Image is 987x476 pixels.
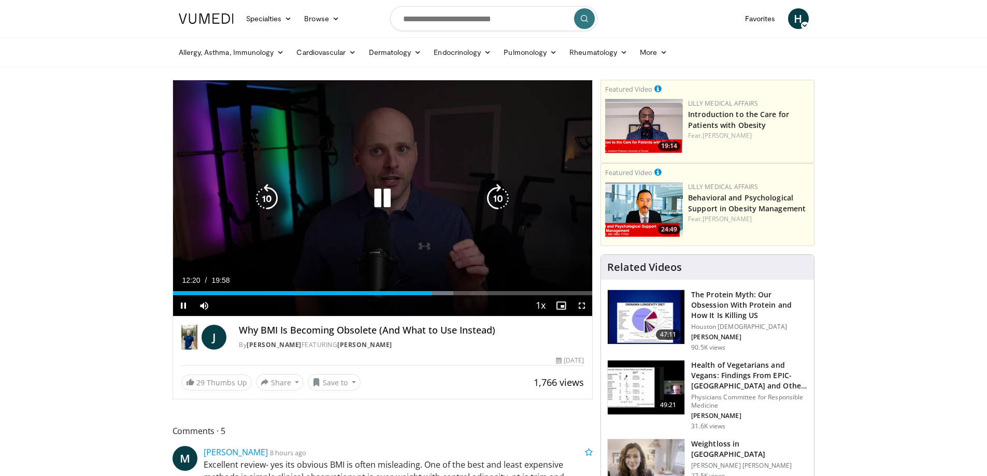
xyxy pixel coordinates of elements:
[270,448,306,457] small: 8 hours ago
[691,412,808,420] p: [PERSON_NAME]
[605,84,652,94] small: Featured Video
[607,290,808,352] a: 47:11 The Protein Myth: Our Obsession With Protein and How It Is Killing US Houston [DEMOGRAPHIC_...
[703,131,752,140] a: [PERSON_NAME]
[212,276,230,284] span: 19:58
[337,340,392,349] a: [PERSON_NAME]
[239,325,584,336] h4: Why BMI Is Becoming Obsolete (And What to Use Instead)
[739,8,782,29] a: Favorites
[247,340,302,349] a: [PERSON_NAME]
[181,325,198,350] img: Dr. Jordan Rennicke
[196,378,205,387] span: 29
[605,182,683,237] img: ba3304f6-7838-4e41-9c0f-2e31ebde6754.png.150x105_q85_crop-smart_upscale.png
[608,360,684,414] img: 606f2b51-b844-428b-aa21-8c0c72d5a896.150x105_q85_crop-smart_upscale.jpg
[691,439,808,459] h3: Weightloss in [GEOGRAPHIC_DATA]
[788,8,809,29] a: H
[607,360,808,430] a: 49:21 Health of Vegetarians and Vegans: Findings From EPIC-[GEOGRAPHIC_DATA] and Othe… Physicians...
[688,193,806,213] a: Behavioral and Psychological Support in Obesity Management
[179,13,234,24] img: VuMedi Logo
[173,80,593,316] video-js: Video Player
[605,99,683,153] img: acc2e291-ced4-4dd5-b17b-d06994da28f3.png.150x105_q85_crop-smart_upscale.png
[691,343,725,352] p: 90.5K views
[658,141,680,151] span: 19:14
[691,461,808,470] p: [PERSON_NAME] [PERSON_NAME]
[605,182,683,237] a: 24:49
[688,131,810,140] div: Feat.
[691,290,808,321] h3: The Protein Myth: Our Obsession With Protein and How It Is Killing US
[688,109,789,130] a: Introduction to the Care for Patients with Obesity
[497,42,563,63] a: Pulmonology
[427,42,497,63] a: Endocrinology
[691,333,808,341] p: [PERSON_NAME]
[691,323,808,331] p: Houston [DEMOGRAPHIC_DATA]
[656,329,681,340] span: 47:11
[534,376,584,388] span: 1,766 views
[390,6,597,31] input: Search topics, interventions
[688,214,810,224] div: Feat.
[656,400,681,410] span: 49:21
[563,42,634,63] a: Rheumatology
[605,99,683,153] a: 19:14
[194,295,214,316] button: Mute
[173,424,593,438] span: Comments 5
[173,446,197,471] a: M
[634,42,674,63] a: More
[290,42,362,63] a: Cardiovascular
[239,340,584,350] div: By FEATURING
[205,276,207,284] span: /
[571,295,592,316] button: Fullscreen
[181,374,252,391] a: 29 Thumbs Up
[551,295,571,316] button: Enable picture-in-picture mode
[204,446,268,458] a: [PERSON_NAME]
[703,214,752,223] a: [PERSON_NAME]
[173,42,291,63] a: Allergy, Asthma, Immunology
[691,422,725,430] p: 31.6K views
[173,295,194,316] button: Pause
[691,393,808,410] p: Physicians Committee for Responsible Medicine
[298,8,346,29] a: Browse
[256,374,304,391] button: Share
[688,99,758,108] a: Lilly Medical Affairs
[658,225,680,234] span: 24:49
[308,374,361,391] button: Save to
[363,42,428,63] a: Dermatology
[182,276,201,284] span: 12:20
[240,8,298,29] a: Specialties
[556,356,584,365] div: [DATE]
[608,290,684,344] img: b7b8b05e-5021-418b-a89a-60a270e7cf82.150x105_q85_crop-smart_upscale.jpg
[691,360,808,391] h3: Health of Vegetarians and Vegans: Findings From EPIC-[GEOGRAPHIC_DATA] and Othe…
[173,291,593,295] div: Progress Bar
[530,295,551,316] button: Playback Rate
[605,168,652,177] small: Featured Video
[688,182,758,191] a: Lilly Medical Affairs
[607,261,682,273] h4: Related Videos
[202,325,226,350] a: J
